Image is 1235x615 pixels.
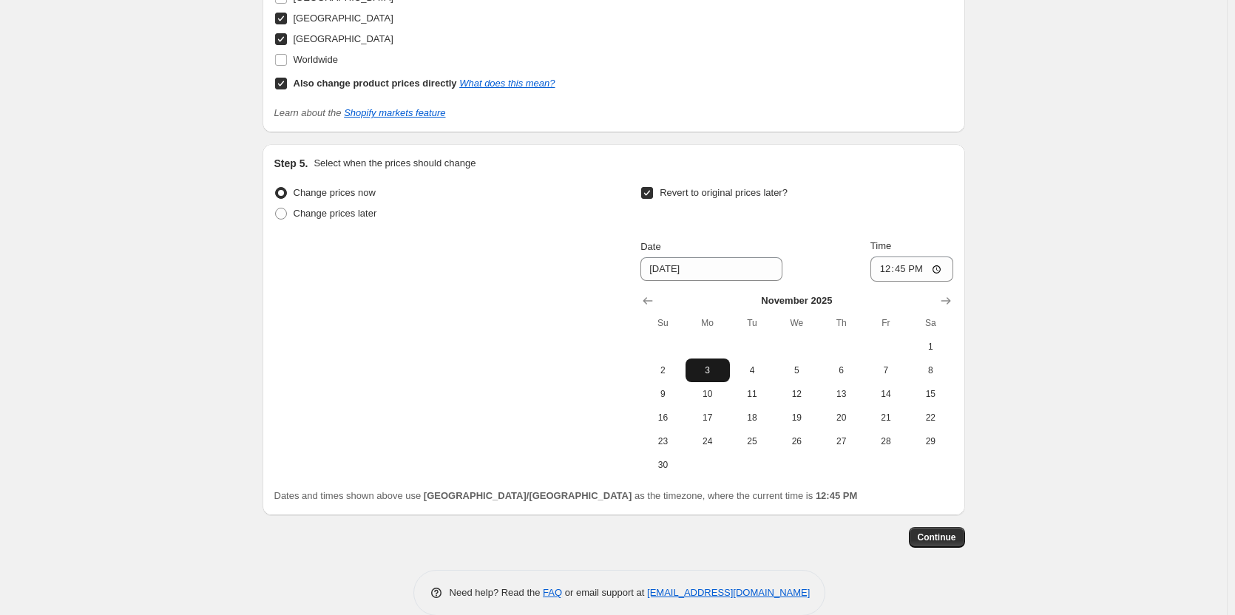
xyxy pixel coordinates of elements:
[294,187,376,198] span: Change prices now
[825,388,857,400] span: 13
[908,382,953,406] button: Saturday November 15 2025
[870,388,902,400] span: 14
[825,364,857,376] span: 6
[691,364,724,376] span: 3
[736,435,768,447] span: 25
[774,429,819,453] button: Wednesday November 26 2025
[816,490,857,501] b: 12:45 PM
[825,412,857,424] span: 20
[686,429,730,453] button: Monday November 24 2025
[459,78,555,89] a: What does this mean?
[774,311,819,335] th: Wednesday
[864,406,908,429] button: Friday November 21 2025
[780,388,813,400] span: 12
[736,317,768,329] span: Tu
[274,107,446,118] i: Learn about the
[424,490,632,501] b: [GEOGRAPHIC_DATA]/[GEOGRAPHIC_DATA]
[864,311,908,335] th: Friday
[908,335,953,359] button: Saturday November 1 2025
[908,311,953,335] th: Saturday
[780,364,813,376] span: 5
[730,382,774,406] button: Tuesday November 11 2025
[909,527,965,548] button: Continue
[640,311,685,335] th: Sunday
[819,311,863,335] th: Thursday
[825,435,857,447] span: 27
[686,382,730,406] button: Monday November 10 2025
[730,406,774,429] button: Tuesday November 18 2025
[914,388,947,400] span: 15
[730,429,774,453] button: Tuesday November 25 2025
[691,412,724,424] span: 17
[870,317,902,329] span: Fr
[647,587,810,598] a: [EMAIL_ADDRESS][DOMAIN_NAME]
[870,364,902,376] span: 7
[918,531,956,543] span: Continue
[870,256,953,282] input: 12:00
[686,406,730,429] button: Monday November 17 2025
[774,382,819,406] button: Wednesday November 12 2025
[646,388,679,400] span: 9
[774,406,819,429] button: Wednesday November 19 2025
[274,156,308,171] h2: Step 5.
[774,359,819,382] button: Wednesday November 5 2025
[640,453,685,477] button: Sunday November 30 2025
[730,359,774,382] button: Tuesday November 4 2025
[819,382,863,406] button: Thursday November 13 2025
[825,317,857,329] span: Th
[640,382,685,406] button: Sunday November 9 2025
[914,412,947,424] span: 22
[646,435,679,447] span: 23
[819,429,863,453] button: Thursday November 27 2025
[686,359,730,382] button: Monday November 3 2025
[646,459,679,471] span: 30
[640,241,660,252] span: Date
[736,364,768,376] span: 4
[914,317,947,329] span: Sa
[640,406,685,429] button: Sunday November 16 2025
[294,33,393,44] span: [GEOGRAPHIC_DATA]
[686,311,730,335] th: Monday
[691,317,724,329] span: Mo
[870,435,902,447] span: 28
[908,406,953,429] button: Saturday November 22 2025
[870,412,902,424] span: 21
[864,382,908,406] button: Friday November 14 2025
[780,435,813,447] span: 26
[691,435,724,447] span: 24
[294,13,393,24] span: [GEOGRAPHIC_DATA]
[864,429,908,453] button: Friday November 28 2025
[314,156,476,171] p: Select when the prices should change
[294,208,377,219] span: Change prices later
[780,317,813,329] span: We
[646,317,679,329] span: Su
[294,54,338,65] span: Worldwide
[660,187,788,198] span: Revert to original prices later?
[562,587,647,598] span: or email support at
[640,429,685,453] button: Sunday November 23 2025
[908,429,953,453] button: Saturday November 29 2025
[736,388,768,400] span: 11
[914,364,947,376] span: 8
[450,587,544,598] span: Need help? Read the
[914,341,947,353] span: 1
[691,388,724,400] span: 10
[640,257,782,281] input: 9/29/2025
[780,412,813,424] span: 19
[637,290,658,311] button: Show previous month, October 2025
[646,412,679,424] span: 16
[543,587,562,598] a: FAQ
[908,359,953,382] button: Saturday November 8 2025
[294,78,457,89] b: Also change product prices directly
[646,364,679,376] span: 2
[819,359,863,382] button: Thursday November 6 2025
[870,240,891,251] span: Time
[935,290,956,311] button: Show next month, December 2025
[914,435,947,447] span: 29
[730,311,774,335] th: Tuesday
[736,412,768,424] span: 18
[344,107,445,118] a: Shopify markets feature
[274,490,858,501] span: Dates and times shown above use as the timezone, where the current time is
[640,359,685,382] button: Sunday November 2 2025
[864,359,908,382] button: Friday November 7 2025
